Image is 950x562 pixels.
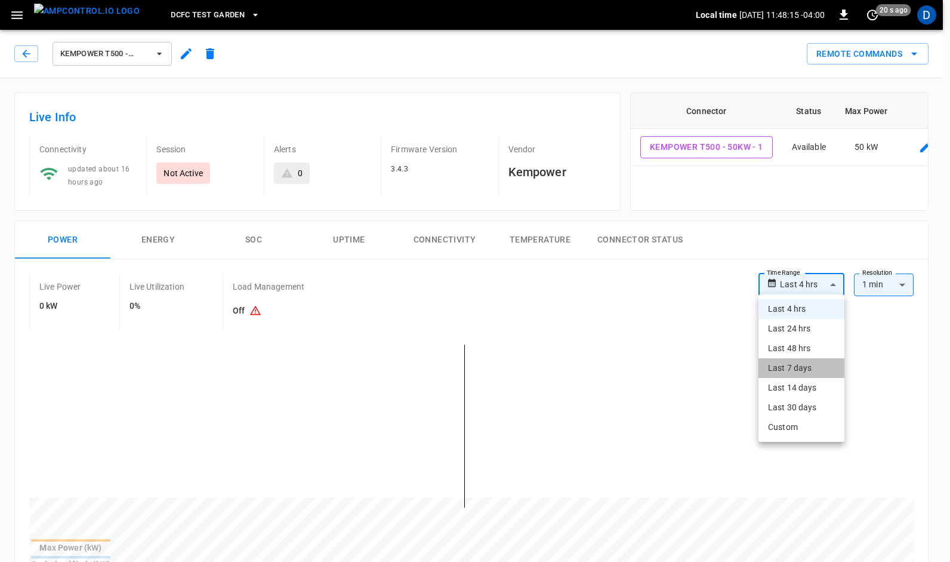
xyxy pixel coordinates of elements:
[758,398,844,417] li: Last 30 days
[758,319,844,339] li: Last 24 hrs
[758,378,844,398] li: Last 14 days
[758,339,844,358] li: Last 48 hrs
[758,417,844,437] li: Custom
[758,358,844,378] li: Last 7 days
[758,299,844,319] li: Last 4 hrs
